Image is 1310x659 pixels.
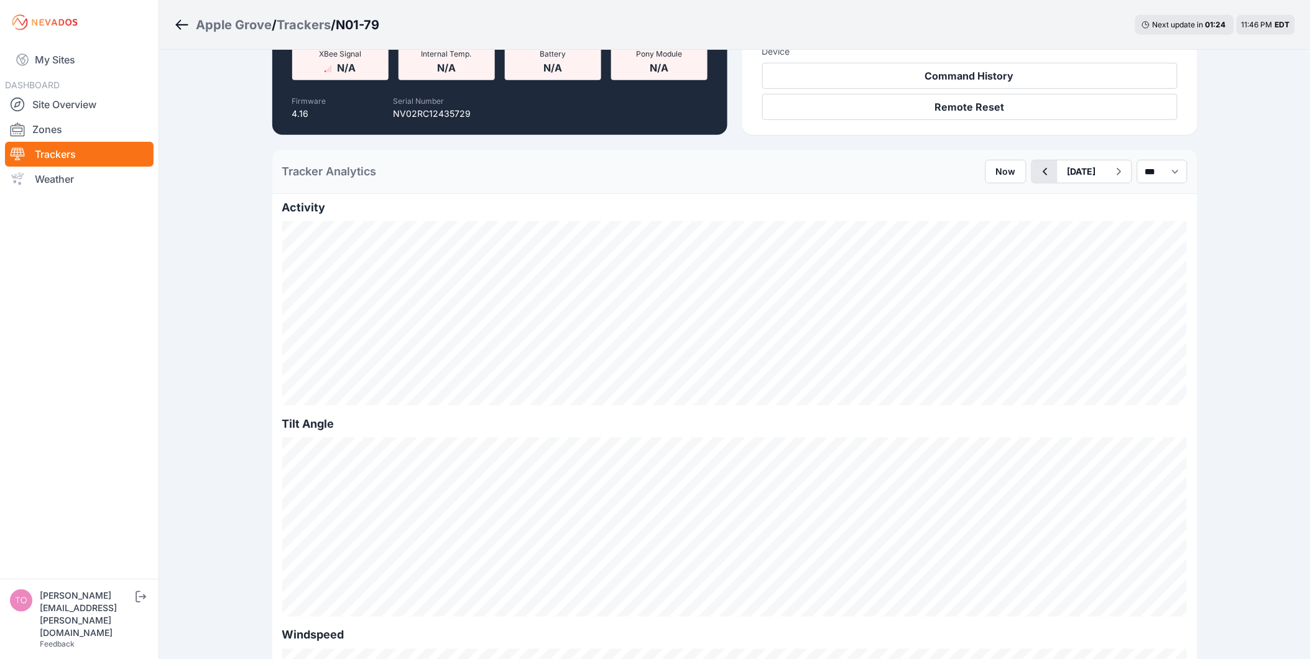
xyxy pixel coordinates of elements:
[394,108,471,120] p: NV02RC12435729
[650,59,668,74] span: N/A
[336,16,379,34] h3: N01-79
[762,45,1178,58] h3: Device
[5,142,154,167] a: Trackers
[1206,20,1228,30] div: 01 : 24
[292,108,326,120] p: 4.16
[174,9,379,41] nav: Breadcrumb
[5,167,154,191] a: Weather
[1058,160,1106,183] button: [DATE]
[543,59,562,74] span: N/A
[282,627,1188,644] h2: Windspeed
[394,96,445,106] label: Serial Number
[437,59,456,74] span: N/A
[985,160,1026,183] button: Now
[762,63,1178,89] button: Command History
[40,589,133,639] div: [PERSON_NAME][EMAIL_ADDRESS][PERSON_NAME][DOMAIN_NAME]
[10,12,80,32] img: Nevados
[40,639,75,648] a: Feedback
[282,199,1188,216] h2: Activity
[282,415,1188,433] h2: Tilt Angle
[5,80,60,90] span: DASHBOARD
[292,96,326,106] label: Firmware
[196,16,272,34] a: Apple Grove
[762,94,1178,120] button: Remote Reset
[540,49,566,58] span: Battery
[331,16,336,34] span: /
[277,16,331,34] a: Trackers
[422,49,472,58] span: Internal Temp.
[1242,20,1273,29] span: 11:46 PM
[1153,20,1204,29] span: Next update in
[282,163,377,180] h2: Tracker Analytics
[5,45,154,75] a: My Sites
[5,117,154,142] a: Zones
[319,49,361,58] span: XBee Signal
[636,49,682,58] span: Pony Module
[10,589,32,612] img: tomasz.barcz@energix-group.com
[272,16,277,34] span: /
[5,92,154,117] a: Site Overview
[1275,20,1290,29] span: EDT
[337,59,356,74] span: N/A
